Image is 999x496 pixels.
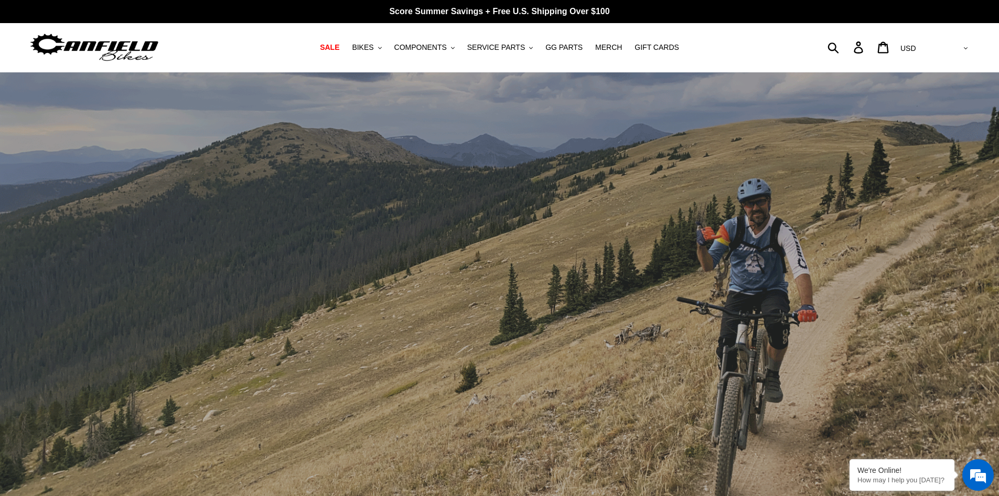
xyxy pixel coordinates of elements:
[857,466,947,474] div: We're Online!
[467,43,525,52] span: SERVICE PARTS
[629,40,684,55] a: GIFT CARDS
[595,43,622,52] span: MERCH
[590,40,627,55] a: MERCH
[833,36,860,59] input: Search
[29,31,160,64] img: Canfield Bikes
[389,40,460,55] button: COMPONENTS
[315,40,345,55] a: SALE
[462,40,538,55] button: SERVICE PARTS
[352,43,373,52] span: BIKES
[545,43,583,52] span: GG PARTS
[857,476,947,484] p: How may I help you today?
[347,40,386,55] button: BIKES
[394,43,447,52] span: COMPONENTS
[540,40,588,55] a: GG PARTS
[320,43,339,52] span: SALE
[635,43,679,52] span: GIFT CARDS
